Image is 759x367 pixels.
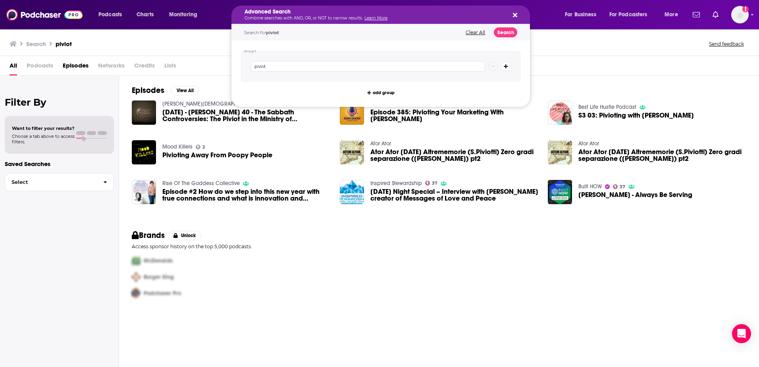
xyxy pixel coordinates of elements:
a: Jill Barclay - Always Be Serving [578,191,692,198]
h3: piviot [56,40,72,48]
img: 04/05/2009 - Matthew 40 - The Sabbath Controversies: The Piviot in the Ministry of Jesus [132,100,156,125]
span: Search for [244,30,279,35]
a: Episodes [63,59,89,75]
h3: Search [26,40,46,48]
img: Episode 385: Pivioting Your Marketing With Ryan Waterbury [340,100,364,125]
span: 37 [432,182,437,185]
span: McDonalds [144,257,173,264]
span: Charts [137,9,154,20]
span: Credits [134,59,155,75]
button: open menu [164,8,208,21]
span: Podcasts [98,9,122,20]
a: Inspired Stewardship [370,180,422,187]
span: Lists [164,59,176,75]
button: open menu [93,8,132,21]
a: 37 [613,184,626,189]
span: S3 03: Pivioting with [PERSON_NAME] [578,112,694,119]
span: piviot [266,30,279,35]
div: Search podcasts, credits, & more... [239,6,537,24]
span: Ator Ator [DATE] Altrememorie (S.Piviotti) Zero gradi separazione ([PERSON_NAME]) pt2 [578,149,746,162]
div: Open Intercom Messenger [732,324,751,343]
img: Second Pro Logo [129,269,144,285]
img: First Pro Logo [129,253,144,269]
span: Podchaser Pro [144,290,181,297]
span: Podcasts [27,59,53,75]
button: Unlock [168,231,202,240]
button: Search [494,27,517,37]
span: [DATE] - [PERSON_NAME] 40 - The Sabbath Controversies: The Piviot in the Ministry of [DEMOGRAPHIC... [162,109,330,122]
button: Send feedback [707,41,746,47]
span: More [665,9,678,20]
button: open menu [604,8,659,21]
a: Saturday Night Special – Interview with Carolina Duarte creator of Messages of Love and Peace [370,188,538,202]
img: Third Pro Logo [129,285,144,301]
img: Ator Ator 21.02.2024 Altrememorie (S.Piviotti) Zero gradi separazione (M.Paschini) pt2 [548,140,572,164]
a: 2 [196,145,205,149]
a: 37 [425,181,438,185]
a: Episode 385: Pivioting Your Marketing With Ryan Waterbury [370,109,538,122]
svg: Add a profile image [742,6,749,12]
span: Burger King [144,274,174,280]
a: Show notifications dropdown [690,8,703,21]
h2: Filter By [5,97,114,108]
h4: Group 1 [244,50,256,53]
h2: Episodes [132,85,164,95]
span: [PERSON_NAME] - Always Be Serving [578,191,692,198]
span: For Business [565,9,596,20]
a: Mood Killers [162,143,193,150]
button: Select [5,173,114,191]
a: Ator Ator 21.02.2024 Altrememorie (S.Piviotti) Zero gradi separazione (M.Paschini) pt2 [340,140,364,164]
a: 04/05/2009 - Matthew 40 - The Sabbath Controversies: The Piviot in the Ministry of Jesus [162,109,330,122]
a: Charts [131,8,158,21]
a: Show notifications dropdown [709,8,722,21]
a: Pivioting Away From Poopy People [162,152,272,158]
a: Episode #2 How do we step into this new year with true connections and what is innovation and piv... [162,188,330,202]
a: S3 03: Pivioting with Luis Baez [578,112,694,119]
input: Type a keyword or phrase... [251,61,485,71]
p: Saved Searches [5,160,114,168]
span: add group [373,91,395,95]
span: For Podcasters [609,9,647,20]
a: Ator Ator [370,140,391,147]
button: open menu [659,8,688,21]
a: Built HOW [578,183,602,190]
span: Ator Ator [DATE] Altrememorie (S.Piviotti) Zero gradi separazione ([PERSON_NAME]) pt2 [370,149,538,162]
img: Episode #2 How do we step into this new year with true connections and what is innovation and piv... [132,180,156,204]
a: Podchaser - Follow, Share and Rate Podcasts [6,7,83,22]
span: Choose a tab above to access filters. [12,133,75,145]
span: [DATE] Night Special – Interview with [PERSON_NAME] creator of Messages of Love and Peace [370,188,538,202]
a: Rise Of The Goddess Collective [162,180,240,187]
button: View All [171,86,199,95]
a: All [10,59,17,75]
button: Clear All [463,30,487,35]
span: Networks [98,59,125,75]
img: User Profile [731,6,749,23]
span: Episode 385: Pivioting Your Marketing With [PERSON_NAME] [370,109,538,122]
img: Jill Barclay - Always Be Serving [548,180,572,204]
span: Monitoring [169,9,197,20]
a: Denton Bible Church >> Morning Messages [162,100,314,107]
a: Best Life Hustle Podcast [578,104,636,110]
h2: Brands [132,230,165,240]
img: S3 03: Pivioting with Luis Baez [548,100,572,125]
span: 2 [202,145,205,149]
img: Pivioting Away From Poopy People [132,140,156,164]
h5: Advanced Search [245,9,504,15]
button: Show profile menu [731,6,749,23]
img: Saturday Night Special – Interview with Carolina Duarte creator of Messages of Love and Peace [340,180,364,204]
a: Learn More [364,15,387,21]
a: Ator Ator [578,140,599,147]
span: Logged in as WE_Broadcast1 [731,6,749,23]
button: add group [365,88,397,97]
p: Access sponsor history on the top 5,000 podcasts. [132,243,746,249]
span: Want to filter your results? [12,126,75,131]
